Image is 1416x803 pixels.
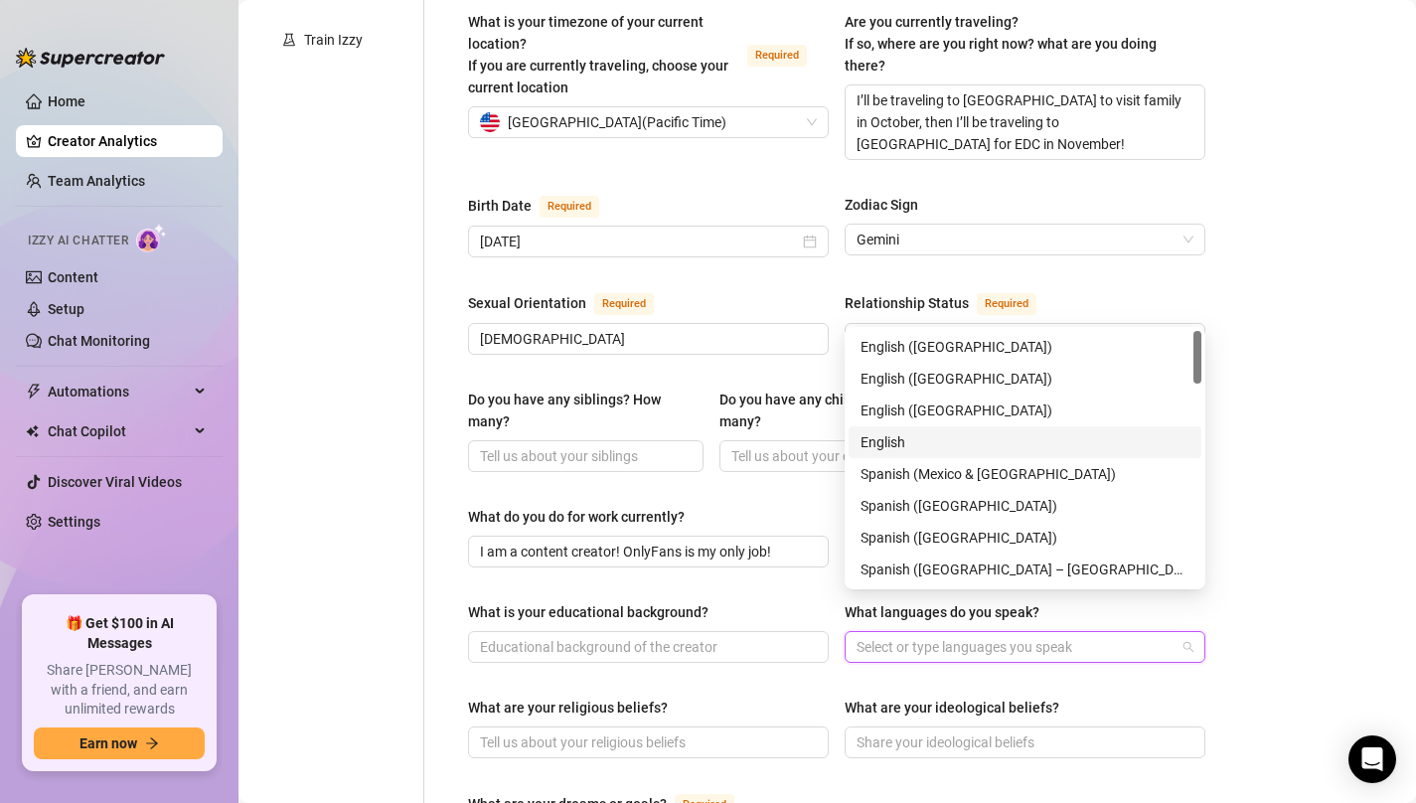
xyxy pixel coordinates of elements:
div: English ([GEOGRAPHIC_DATA]) [861,368,1189,390]
a: Discover Viral Videos [48,474,182,490]
div: English [861,431,1189,453]
div: Spanish ([GEOGRAPHIC_DATA]) [861,495,1189,517]
a: Home [48,93,85,109]
span: Are you currently traveling? If so, where are you right now? what are you doing there? [845,14,1157,74]
input: Birth Date [480,231,799,252]
label: Zodiac Sign [845,194,932,216]
div: What is your educational background? [468,601,708,623]
div: English (US) [849,331,1201,363]
div: Spanish (United States) [849,490,1201,522]
div: Open Intercom Messenger [1348,735,1396,783]
img: Chat Copilot [26,424,39,438]
input: What languages do you speak? [857,635,861,659]
div: Spanish ([GEOGRAPHIC_DATA] – [GEOGRAPHIC_DATA]) [861,559,1189,580]
a: Content [48,269,98,285]
span: What is your timezone of your current location? If you are currently traveling, choose your curre... [468,14,728,95]
a: Setup [48,301,84,317]
span: Gemini [857,225,1193,254]
div: Birth Date [468,195,532,217]
input: What are your ideological beliefs? [857,731,1189,753]
div: Relationship Status [845,292,969,314]
span: Izzy AI Chatter [28,232,128,250]
div: What languages do you speak? [845,601,1039,623]
label: What are your ideological beliefs? [845,697,1073,719]
div: English ([GEOGRAPHIC_DATA]) [861,336,1189,358]
input: What are your religious beliefs? [480,731,813,753]
label: Relationship Status [845,291,1058,315]
div: English [849,426,1201,458]
div: What do you do for work currently? [468,506,685,528]
a: Creator Analytics [48,125,207,157]
span: Chat Copilot [48,415,189,447]
input: What is your educational background? [480,636,813,658]
span: thunderbolt [26,384,42,400]
div: What are your religious beliefs? [468,697,668,719]
label: Sexual Orientation [468,291,676,315]
input: Do you have any siblings? How many? [480,445,688,467]
img: us [480,112,500,132]
div: Do you have any siblings? How many? [468,389,690,432]
span: Share [PERSON_NAME] with a friend, and earn unlimited rewards [34,661,205,720]
label: What are your religious beliefs? [468,697,682,719]
a: Settings [48,514,100,530]
div: What are your ideological beliefs? [845,697,1059,719]
img: AI Chatter [136,224,167,252]
div: Spanish (Spain) [849,522,1201,554]
label: Do you have any siblings? How many? [468,389,704,432]
a: Team Analytics [48,173,145,189]
span: Required [540,196,599,218]
span: [GEOGRAPHIC_DATA] ( Pacific Time ) [508,107,726,137]
label: What languages do you speak? [845,601,1053,623]
div: English (UK) [849,363,1201,395]
label: Do you have any children? How many? [719,389,955,432]
span: Required [977,293,1036,315]
input: Sexual Orientation [480,328,813,350]
div: Spanish (South America – North) [849,554,1201,585]
span: Required [747,45,807,67]
label: What do you do for work currently? [468,506,699,528]
div: Zodiac Sign [845,194,918,216]
img: logo-BBDzfeDw.svg [16,48,165,68]
div: English ([GEOGRAPHIC_DATA]) [861,400,1189,421]
span: Automations [48,376,189,407]
div: Train Izzy [304,29,363,51]
button: Earn nowarrow-right [34,727,205,759]
span: Required [594,293,654,315]
span: 🎁 Get $100 in AI Messages [34,614,205,653]
div: English (Australia) [849,395,1201,426]
div: Sexual Orientation [468,292,586,314]
label: Birth Date [468,194,621,218]
div: Spanish (Mexico & [GEOGRAPHIC_DATA]) [861,463,1189,485]
div: Do you have any children? How many? [719,389,941,432]
textarea: I’ll be traveling to [GEOGRAPHIC_DATA] to visit family in October, then I’ll be traveling to [GEO... [846,85,1204,159]
div: Spanish (Mexico & Central America) [849,458,1201,490]
a: Chat Monitoring [48,333,150,349]
input: What do you do for work currently? [480,541,813,562]
input: Do you have any children? How many? [731,445,939,467]
span: Earn now [79,735,137,751]
span: experiment [282,33,296,47]
label: What is your educational background? [468,601,722,623]
div: Spanish ([GEOGRAPHIC_DATA]) [861,527,1189,549]
span: arrow-right [145,736,159,750]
